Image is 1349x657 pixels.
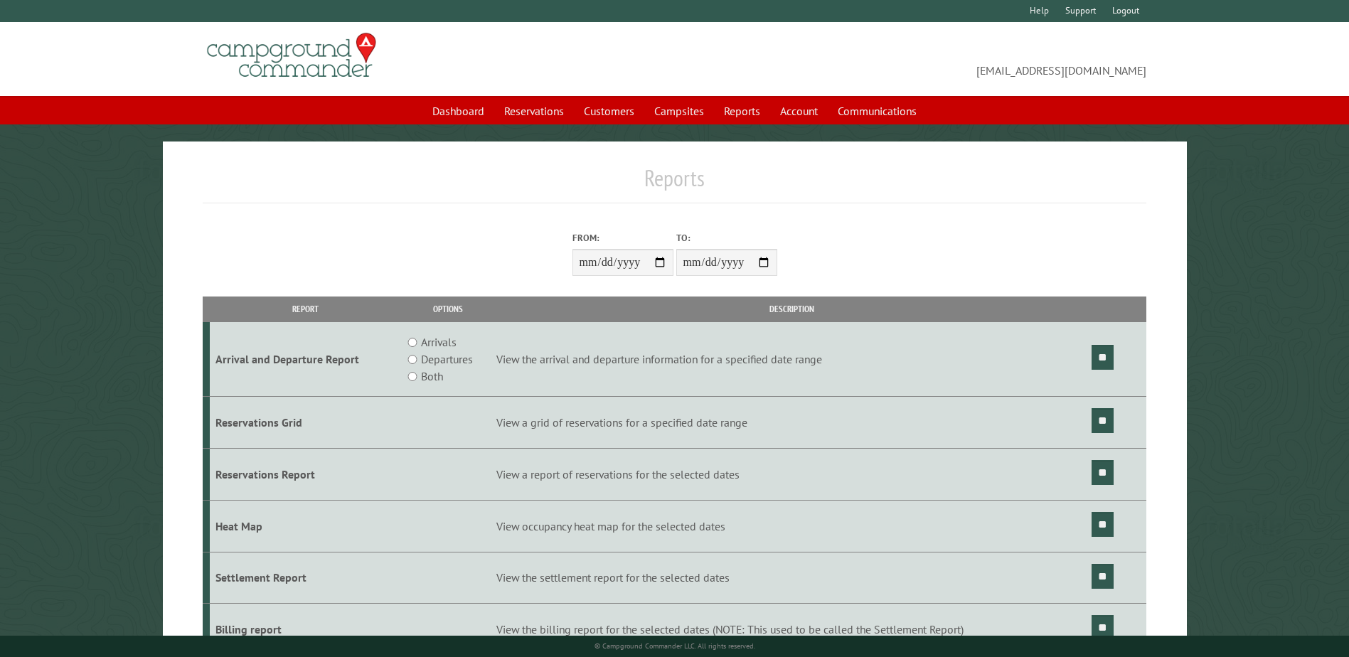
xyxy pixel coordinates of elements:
[494,604,1089,656] td: View the billing report for the selected dates (NOTE: This used to be called the Settlement Report)
[203,28,380,83] img: Campground Commander
[676,231,777,245] label: To:
[646,97,713,124] a: Campsites
[421,368,443,385] label: Both
[424,97,493,124] a: Dashboard
[203,164,1146,203] h1: Reports
[210,397,401,449] td: Reservations Grid
[494,297,1089,321] th: Description
[594,641,755,651] small: © Campground Commander LLC. All rights reserved.
[575,97,643,124] a: Customers
[494,397,1089,449] td: View a grid of reservations for a specified date range
[829,97,925,124] a: Communications
[715,97,769,124] a: Reports
[421,351,473,368] label: Departures
[210,322,401,397] td: Arrival and Departure Report
[210,500,401,552] td: Heat Map
[494,448,1089,500] td: View a report of reservations for the selected dates
[210,297,401,321] th: Report
[494,500,1089,552] td: View occupancy heat map for the selected dates
[401,297,494,321] th: Options
[494,322,1089,397] td: View the arrival and departure information for a specified date range
[494,552,1089,604] td: View the settlement report for the selected dates
[496,97,572,124] a: Reservations
[421,333,457,351] label: Arrivals
[572,231,673,245] label: From:
[675,39,1146,79] span: [EMAIL_ADDRESS][DOMAIN_NAME]
[210,604,401,656] td: Billing report
[210,552,401,604] td: Settlement Report
[772,97,826,124] a: Account
[210,448,401,500] td: Reservations Report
